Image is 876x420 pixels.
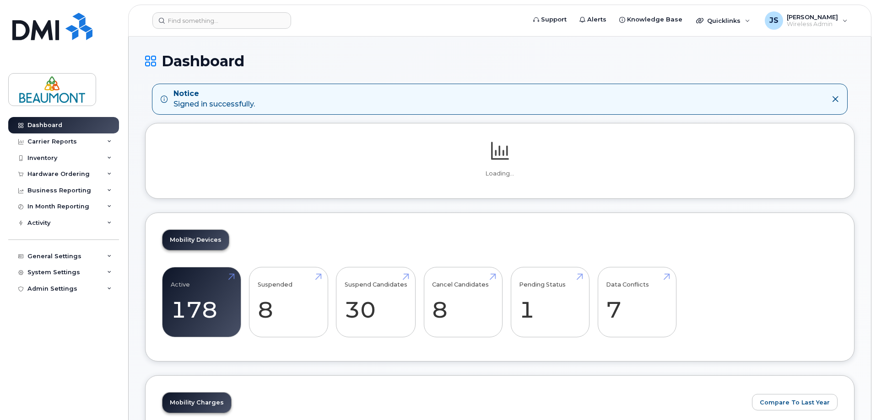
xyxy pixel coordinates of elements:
[432,272,494,332] a: Cancel Candidates 8
[162,170,838,178] p: Loading...
[760,398,830,407] span: Compare To Last Year
[162,393,231,413] a: Mobility Charges
[519,272,581,332] a: Pending Status 1
[173,89,255,110] div: Signed in successfully.
[258,272,319,332] a: Suspended 8
[752,394,838,410] button: Compare To Last Year
[173,89,255,99] strong: Notice
[345,272,407,332] a: Suspend Candidates 30
[606,272,668,332] a: Data Conflicts 7
[171,272,233,332] a: Active 178
[162,230,229,250] a: Mobility Devices
[145,53,854,69] h1: Dashboard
